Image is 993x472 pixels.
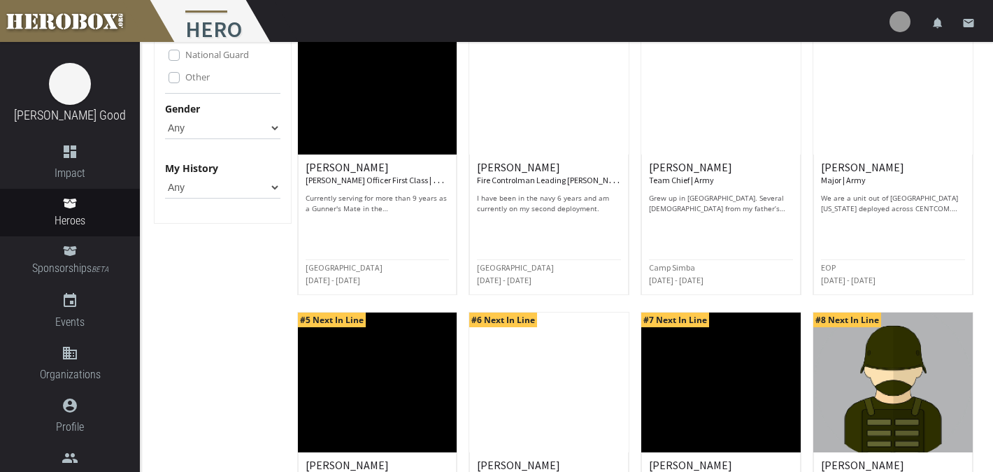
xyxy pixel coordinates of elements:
img: image [49,63,91,105]
small: [PERSON_NAME] Officer First Class | Navy [306,172,452,186]
p: We are a unit out of [GEOGRAPHIC_DATA] [US_STATE] deployed across CENTCOM. Thank you for your don... [821,193,965,214]
h6: [PERSON_NAME] [306,162,450,186]
small: EOP [821,262,836,273]
span: #8 Next In Line [813,313,881,327]
small: [DATE] - [DATE] [821,275,876,285]
img: user-image [890,11,910,32]
p: Grew up in [GEOGRAPHIC_DATA]. Several [DEMOGRAPHIC_DATA] from my father’s side were in the Army w... [649,193,793,214]
label: My History [165,160,218,176]
label: Gender [165,101,200,117]
small: Camp Simba [649,262,695,273]
small: [DATE] - [DATE] [477,275,531,285]
small: [GEOGRAPHIC_DATA] [477,262,554,273]
i: notifications [931,17,944,29]
p: Currently serving for more than 9 years as a Gunner's Mate in the [DEMOGRAPHIC_DATA] Navy and on ... [306,193,450,214]
small: [DATE] - [DATE] [306,275,360,285]
span: #5 Next In Line [298,313,366,327]
span: #6 Next In Line [469,313,537,327]
h6: [PERSON_NAME] [821,162,965,186]
small: Team Chief | Army [649,175,714,185]
label: Other [185,69,210,85]
span: #7 Next In Line [641,313,709,327]
small: [GEOGRAPHIC_DATA] [306,262,383,273]
a: #3 Next In Line [PERSON_NAME] Team Chief | Army Grew up in [GEOGRAPHIC_DATA]. Several [DEMOGRAPHI... [641,14,801,295]
h6: [PERSON_NAME] [649,162,793,186]
h6: [PERSON_NAME] [477,162,621,186]
small: [DATE] - [DATE] [649,275,703,285]
small: Major | Army [821,175,866,185]
a: [PERSON_NAME] Good [14,108,126,122]
small: Fire Controlman Leading [PERSON_NAME] Officer | Navy [477,172,676,186]
small: BETA [92,265,108,274]
a: #2 Next In Line [PERSON_NAME] Fire Controlman Leading [PERSON_NAME] Officer | Navy I have been in... [469,14,629,295]
label: National Guard [185,47,249,62]
i: email [962,17,975,29]
p: I have been in the navy 6 years and am currently on my second deployment. [477,193,621,214]
a: #4 Next In Line [PERSON_NAME] Major | Army We are a unit out of [GEOGRAPHIC_DATA] [US_STATE] depl... [813,14,973,295]
a: #1 Next In Line [PERSON_NAME] [PERSON_NAME] Officer First Class | Navy Currently serving for more... [297,14,458,295]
